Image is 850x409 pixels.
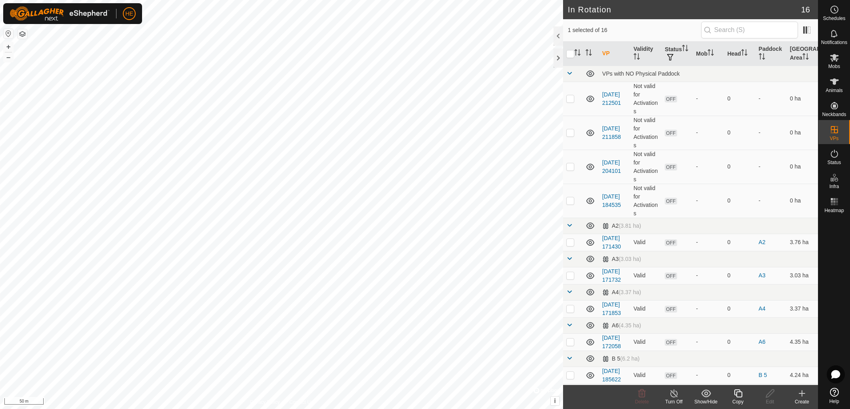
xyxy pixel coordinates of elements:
a: A2 [759,239,766,245]
td: - [756,184,787,218]
td: 0 [724,267,755,284]
span: Infra [829,184,839,189]
div: VPs with NO Physical Paddock [602,70,815,77]
span: OFF [665,372,677,379]
div: - [696,94,721,103]
div: Edit [754,398,786,405]
p-sorticon: Activate to sort [802,54,809,61]
td: 0 [724,333,755,351]
div: - [696,271,721,280]
span: OFF [665,164,677,170]
div: Copy [722,398,754,405]
a: B 5 [759,372,767,378]
th: [GEOGRAPHIC_DATA] Area [787,42,818,66]
a: [DATE] 212501 [602,91,621,106]
td: 4.24 ha [787,367,818,384]
a: [DATE] 211858 [602,125,621,140]
div: Turn Off [658,398,690,405]
a: Help [818,385,850,407]
th: VP [599,42,630,66]
th: Validity [630,42,662,66]
span: HE [125,10,133,18]
span: VPs [830,136,838,141]
a: A3 [759,272,766,279]
span: i [554,397,556,404]
div: A3 [602,256,641,263]
div: - [696,162,721,171]
td: - [756,116,787,150]
input: Search (S) [701,22,798,38]
div: A6 [602,322,641,329]
div: - [696,338,721,346]
td: 0 ha [787,116,818,150]
td: Not valid for Activations [630,184,662,218]
button: Map Layers [18,29,27,39]
th: Status [662,42,693,66]
div: - [696,238,721,247]
div: - [696,196,721,205]
a: Privacy Policy [250,399,280,406]
div: A2 [602,223,641,229]
td: 0 [724,234,755,251]
a: [DATE] 184535 [602,193,621,208]
td: 0 [724,300,755,317]
span: OFF [665,273,677,279]
span: OFF [665,339,677,346]
td: 0 [724,116,755,150]
span: Neckbands [822,112,846,117]
span: Schedules [823,16,845,21]
td: Valid [630,234,662,251]
span: Help [829,399,839,404]
a: A4 [759,305,766,312]
div: - [696,305,721,313]
h2: In Rotation [568,5,801,14]
th: Head [724,42,755,66]
span: (3.37 ha) [619,289,641,295]
a: A6 [759,339,766,345]
p-sorticon: Activate to sort [708,50,714,57]
p-sorticon: Activate to sort [633,54,640,61]
td: 3.76 ha [787,234,818,251]
div: Create [786,398,818,405]
a: [DATE] 204101 [602,159,621,174]
span: 1 selected of 16 [568,26,701,34]
span: OFF [665,306,677,313]
td: 0 [724,82,755,116]
div: A4 [602,289,641,296]
button: + [4,42,13,52]
button: i [551,397,559,405]
td: Not valid for Activations [630,150,662,184]
img: Gallagher Logo [10,6,110,21]
td: 0 ha [787,184,818,218]
td: Not valid for Activations [630,116,662,150]
span: OFF [665,130,677,136]
td: 0 [724,150,755,184]
td: 0 ha [787,150,818,184]
a: [DATE] 185622 [602,368,621,383]
div: - [696,128,721,137]
div: - [696,371,721,379]
span: (3.81 ha) [619,223,641,229]
p-sorticon: Activate to sort [741,50,748,57]
p-sorticon: Activate to sort [759,54,765,61]
span: 16 [801,4,810,16]
th: Mob [693,42,724,66]
span: OFF [665,198,677,204]
span: Delete [635,399,649,405]
td: 3.37 ha [787,300,818,317]
button: – [4,52,13,62]
th: Paddock [756,42,787,66]
td: Valid [630,367,662,384]
span: Status [827,160,841,165]
td: Valid [630,300,662,317]
p-sorticon: Activate to sort [574,50,581,57]
td: 0 [724,184,755,218]
span: Animals [826,88,843,93]
td: Valid [630,267,662,284]
td: - [756,150,787,184]
div: Show/Hide [690,398,722,405]
a: [DATE] 171853 [602,301,621,316]
a: [DATE] 172058 [602,335,621,349]
div: B 5 [602,355,640,362]
td: 4.35 ha [787,333,818,351]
